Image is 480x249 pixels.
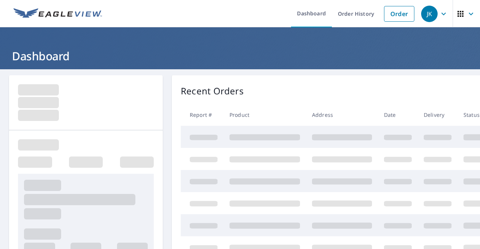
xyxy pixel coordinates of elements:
img: EV Logo [13,8,102,19]
div: JK [421,6,438,22]
a: Order [384,6,414,22]
h1: Dashboard [9,48,471,64]
th: Address [306,104,378,126]
th: Report # [181,104,223,126]
th: Product [223,104,306,126]
th: Delivery [418,104,457,126]
p: Recent Orders [181,84,244,98]
th: Date [378,104,418,126]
